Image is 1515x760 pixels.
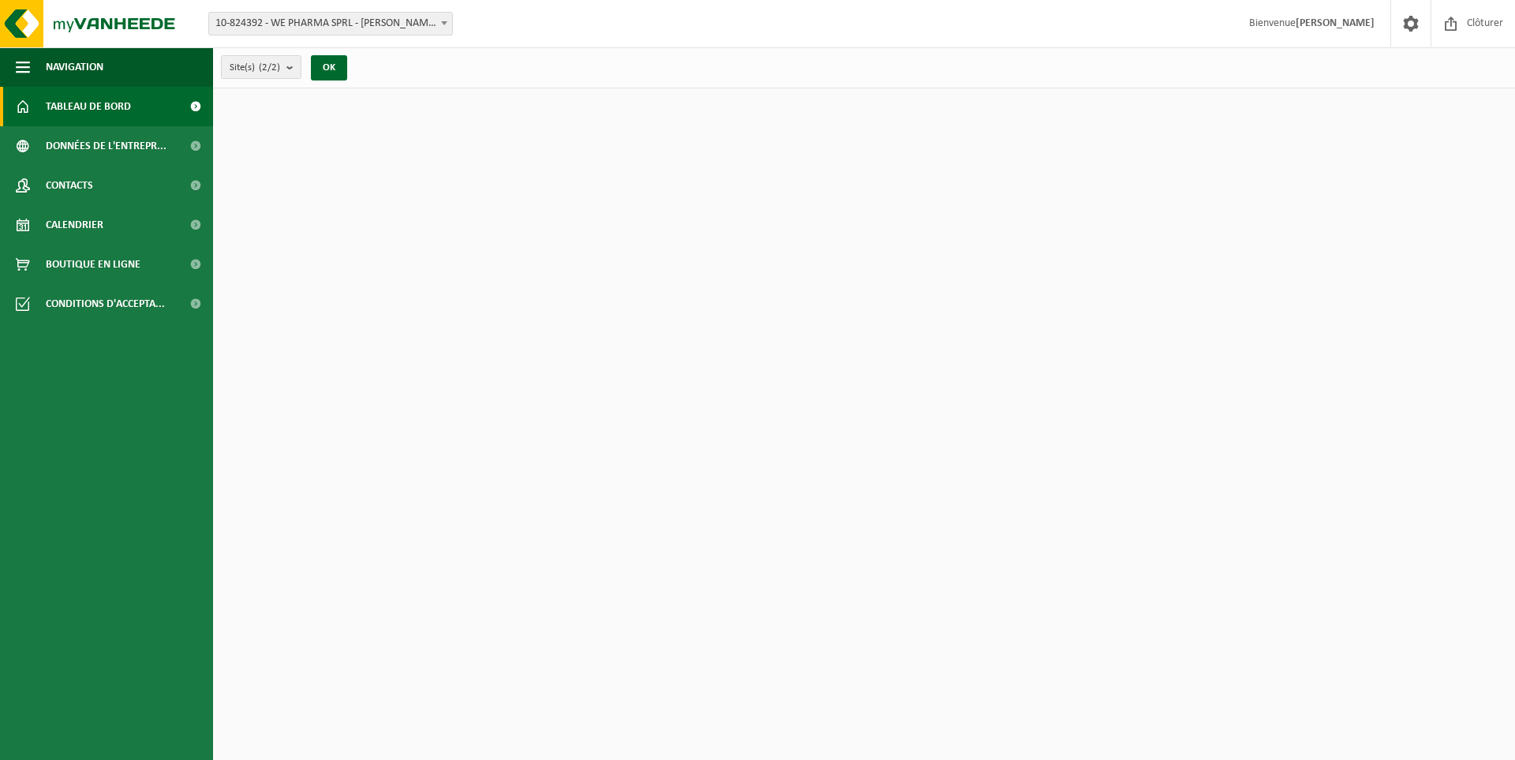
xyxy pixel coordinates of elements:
[1296,17,1375,29] strong: [PERSON_NAME]
[46,87,131,126] span: Tableau de bord
[46,284,165,324] span: Conditions d'accepta...
[46,166,93,205] span: Contacts
[46,205,103,245] span: Calendrier
[46,126,166,166] span: Données de l'entrepr...
[221,55,301,79] button: Site(s)(2/2)
[46,245,140,284] span: Boutique en ligne
[230,56,280,80] span: Site(s)
[46,47,103,87] span: Navigation
[259,62,280,73] count: (2/2)
[311,55,347,80] button: OK
[208,12,453,36] span: 10-824392 - WE PHARMA SPRL - HUY
[209,13,452,35] span: 10-824392 - WE PHARMA SPRL - HUY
